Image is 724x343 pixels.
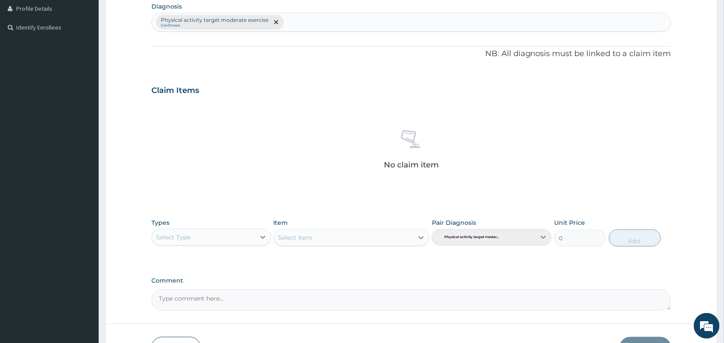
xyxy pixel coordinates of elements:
label: Pair Diagnosis [432,218,476,227]
img: d_794563401_company_1708531726252_794563401 [16,43,35,64]
div: Select Type [156,233,190,242]
label: Comment [151,277,671,285]
span: We're online! [50,108,118,194]
p: NB: All diagnosis must be linked to a claim item [151,48,671,60]
label: Diagnosis [151,2,182,11]
h3: Claim Items [151,86,199,95]
textarea: Type your message and hit 'Enter' [4,234,163,264]
button: Add [609,230,661,247]
label: Types [151,219,169,227]
div: Chat with us now [45,48,144,59]
p: No claim item [384,161,439,169]
div: Minimize live chat window [141,4,161,25]
label: Unit Price [554,218,585,227]
label: Item [274,218,288,227]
